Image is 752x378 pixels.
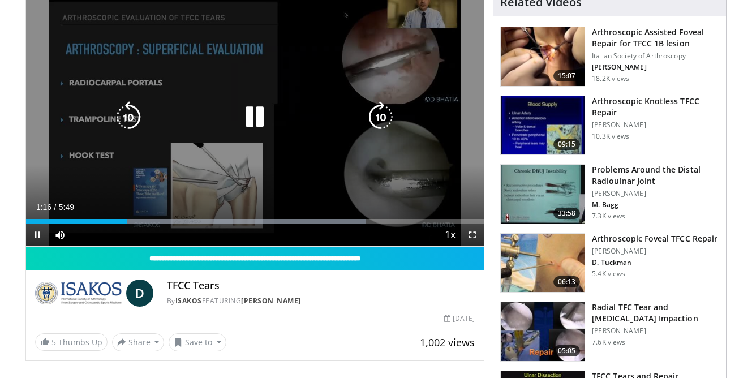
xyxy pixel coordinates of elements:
[35,333,108,351] a: 5 Thumbs Up
[420,336,475,349] span: 1,002 views
[592,200,719,209] p: M. Bagg
[501,165,585,224] img: bbb4fcc0-f4d3-431b-87df-11a0caa9bf74.150x105_q85_crop-smart_upscale.jpg
[592,338,625,347] p: 7.6K views
[592,27,719,49] h3: Arthroscopic Assisted Foveal Repair for TFCC 1B lesion
[592,247,717,256] p: [PERSON_NAME]
[439,224,461,246] button: Playback Rate
[553,70,581,81] span: 15:07
[500,27,719,87] a: 15:07 Arthroscopic Assisted Foveal Repair for TFCC 1B lesion Italian Society of Arthroscopy [PERS...
[112,333,165,351] button: Share
[501,234,585,293] img: f2628f02-f9f6-4963-b1dc-49906a9e38e8.150x105_q85_crop-smart_upscale.jpg
[553,345,581,356] span: 05:05
[241,296,301,306] a: [PERSON_NAME]
[26,224,49,246] button: Pause
[59,203,74,212] span: 5:49
[126,280,153,307] a: D
[461,224,484,246] button: Fullscreen
[592,164,719,187] h3: Problems Around the Distal Radioulnar Joint
[592,302,719,324] h3: Radial TFC Tear and [MEDICAL_DATA] Impaction
[500,233,719,293] a: 06:13 Arthroscopic Foveal TFCC Repair [PERSON_NAME] D. Tuckman 5.4K views
[36,203,51,212] span: 1:16
[501,27,585,86] img: 296995_0003_1.png.150x105_q85_crop-smart_upscale.jpg
[500,164,719,224] a: 33:58 Problems Around the Distal Radioulnar Joint [PERSON_NAME] M. Bagg 7.3K views
[592,96,719,118] h3: Arthroscopic Knotless TFCC Repair
[592,132,629,141] p: 10.3K views
[592,74,629,83] p: 18.2K views
[26,219,484,224] div: Progress Bar
[592,51,719,61] p: Italian Society of Arthroscopy
[592,269,625,278] p: 5.4K views
[592,212,625,221] p: 7.3K views
[54,203,57,212] span: /
[167,280,475,292] h4: TFCC Tears
[553,208,581,219] span: 33:58
[592,327,719,336] p: [PERSON_NAME]
[500,96,719,156] a: 09:15 Arthroscopic Knotless TFCC Repair [PERSON_NAME] 10.3K views
[175,296,202,306] a: ISAKOS
[553,139,581,150] span: 09:15
[592,258,717,267] p: D. Tuckman
[167,296,475,306] div: By FEATURING
[49,224,71,246] button: Mute
[592,63,719,72] p: [PERSON_NAME]
[501,302,585,361] img: b7c0ed47-2112-40d6-bf60-9a0c11b62083.150x105_q85_crop-smart_upscale.jpg
[501,96,585,155] img: 75335_0000_3.png.150x105_q85_crop-smart_upscale.jpg
[500,302,719,362] a: 05:05 Radial TFC Tear and [MEDICAL_DATA] Impaction [PERSON_NAME] 7.6K views
[592,233,717,244] h3: Arthroscopic Foveal TFCC Repair
[51,337,56,347] span: 5
[35,280,122,307] img: ISAKOS
[553,276,581,287] span: 06:13
[169,333,226,351] button: Save to
[592,121,719,130] p: [PERSON_NAME]
[592,189,719,198] p: [PERSON_NAME]
[444,313,475,324] div: [DATE]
